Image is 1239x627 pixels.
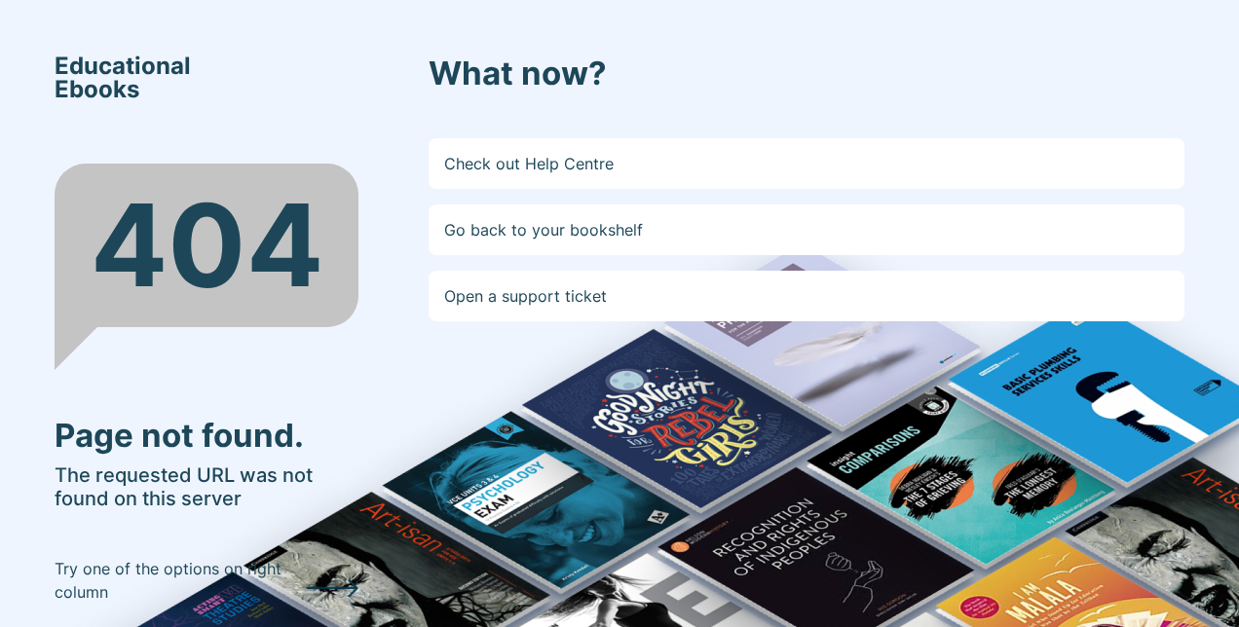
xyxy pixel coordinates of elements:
a: Open a support ticket [429,271,1184,321]
span: Educational Ebooks [55,55,191,101]
h3: Page not found. [55,417,358,456]
a: Go back to your bookshelf [429,204,1184,255]
div: 404 [55,164,358,327]
a: Check out Help Centre [429,138,1184,189]
h5: The requested URL was not found on this server [55,463,358,510]
p: Try one of the options on right column [55,557,306,604]
h3: What now? [429,55,1184,93]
